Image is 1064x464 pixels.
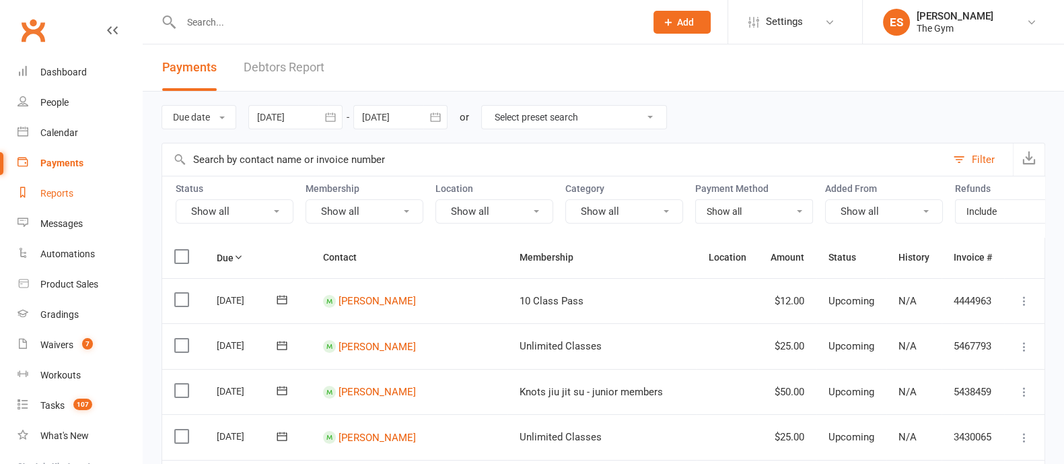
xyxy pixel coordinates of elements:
label: Status [176,183,293,194]
span: Knots jiu jit su - junior members [520,386,663,398]
td: $25.00 [758,414,816,460]
div: Messages [40,218,83,229]
th: Status [816,238,886,277]
a: Tasks 107 [17,391,142,421]
span: 7 [82,338,93,350]
td: 5438459 [942,369,1004,415]
button: Show all [825,199,943,224]
div: [DATE] [217,380,279,401]
a: Waivers 7 [17,330,142,360]
input: Search by contact name or invoice number [162,143,946,176]
span: Upcoming [828,340,874,352]
div: The Gym [917,22,993,34]
a: [PERSON_NAME] [339,386,416,398]
td: 4444963 [942,278,1004,324]
div: Automations [40,248,95,259]
div: [DATE] [217,290,279,310]
a: [PERSON_NAME] [339,295,416,307]
span: N/A [898,386,917,398]
td: $50.00 [758,369,816,415]
button: Show all [306,199,423,224]
a: [PERSON_NAME] [339,340,416,352]
span: Upcoming [828,386,874,398]
th: Invoice # [942,238,1004,277]
td: 3430065 [942,414,1004,460]
button: Show all [176,199,293,224]
span: 10 Class Pass [520,295,583,307]
label: Payment Method [695,183,813,194]
a: Product Sales [17,269,142,300]
span: Upcoming [828,431,874,443]
th: Amount [758,238,816,277]
a: Clubworx [16,13,50,47]
div: Product Sales [40,279,98,290]
div: Tasks [40,400,65,411]
td: $25.00 [758,323,816,369]
span: N/A [898,431,917,443]
a: Payments [17,148,142,178]
span: Payments [162,60,217,74]
span: Upcoming [828,295,874,307]
label: Added From [825,183,943,194]
a: Dashboard [17,57,142,88]
a: Calendar [17,118,142,148]
button: Show all [435,199,553,224]
button: Payments [162,44,217,91]
label: Membership [306,183,423,194]
a: Messages [17,209,142,239]
button: Due date [162,105,236,129]
div: Calendar [40,127,78,138]
th: History [886,238,942,277]
a: What's New [17,421,142,451]
a: Debtors Report [244,44,324,91]
span: Unlimited Classes [520,431,602,443]
th: Contact [311,238,507,277]
button: Add [653,11,711,34]
span: N/A [898,295,917,307]
div: What's New [40,430,89,441]
div: Gradings [40,309,79,320]
a: Workouts [17,360,142,391]
th: Location [697,238,758,277]
span: N/A [898,340,917,352]
div: ES [883,9,910,36]
div: Filter [972,152,995,168]
input: Search... [177,13,636,32]
td: $12.00 [758,278,816,324]
a: Reports [17,178,142,209]
th: Due [205,238,311,277]
div: [DATE] [217,335,279,356]
div: Payments [40,158,83,168]
div: Workouts [40,370,81,380]
div: Waivers [40,339,73,350]
a: People [17,88,142,118]
span: Unlimited Classes [520,340,602,352]
button: Filter [946,143,1013,176]
div: People [40,97,69,108]
div: Dashboard [40,67,87,77]
div: Reports [40,188,73,199]
a: Gradings [17,300,142,330]
label: Category [565,183,683,194]
a: Automations [17,239,142,269]
div: [PERSON_NAME] [917,10,993,22]
th: Membership [507,238,697,277]
a: [PERSON_NAME] [339,431,416,443]
td: 5467793 [942,323,1004,369]
span: Settings [766,7,803,37]
span: Add [677,17,694,28]
div: or [460,109,469,125]
button: Show all [565,199,683,224]
div: [DATE] [217,426,279,446]
label: Location [435,183,553,194]
span: 107 [73,399,92,410]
